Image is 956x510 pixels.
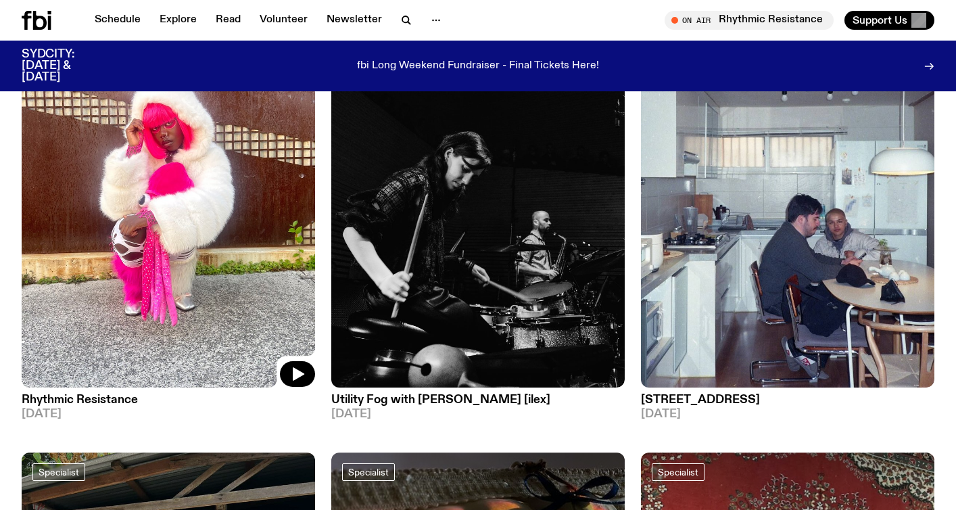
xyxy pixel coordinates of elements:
[22,49,108,83] h3: SYDCITY: [DATE] & [DATE]
[652,463,704,481] a: Specialist
[641,409,934,420] span: [DATE]
[658,467,698,477] span: Specialist
[252,11,316,30] a: Volunteer
[331,394,625,406] h3: Utility Fog with [PERSON_NAME] [ilex]
[87,11,149,30] a: Schedule
[357,60,599,72] p: fbi Long Weekend Fundraiser - Final Tickets Here!
[318,11,390,30] a: Newsletter
[342,463,395,481] a: Specialist
[844,11,934,30] button: Support Us
[641,388,934,420] a: [STREET_ADDRESS][DATE]
[151,11,205,30] a: Explore
[348,467,389,477] span: Specialist
[331,388,625,420] a: Utility Fog with [PERSON_NAME] [ilex][DATE]
[22,409,315,420] span: [DATE]
[331,409,625,420] span: [DATE]
[208,11,249,30] a: Read
[853,14,907,26] span: Support Us
[641,394,934,406] h3: [STREET_ADDRESS]
[22,388,315,420] a: Rhythmic Resistance[DATE]
[22,394,315,406] h3: Rhythmic Resistance
[665,11,834,30] button: On AirRhythmic Resistance
[39,467,79,477] span: Specialist
[32,463,85,481] a: Specialist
